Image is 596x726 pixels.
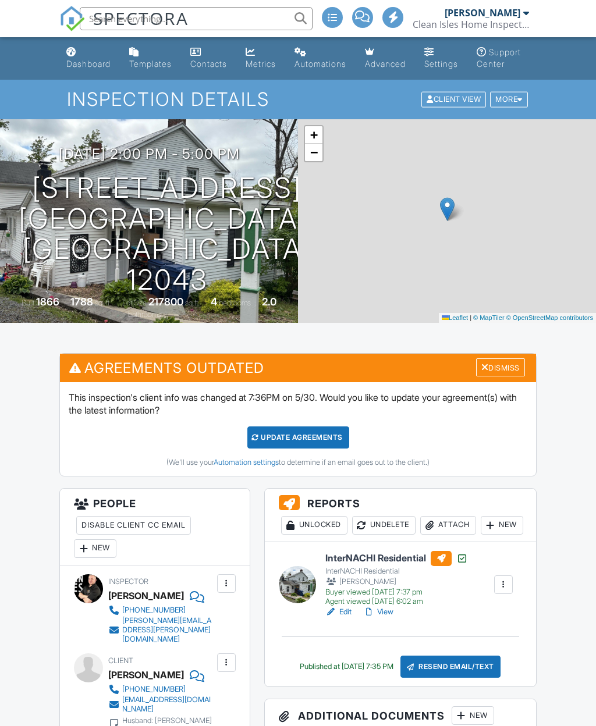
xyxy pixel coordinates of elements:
[80,7,313,30] input: Search everything...
[185,298,200,307] span: sq.ft.
[108,616,214,644] a: [PERSON_NAME][EMAIL_ADDRESS][PERSON_NAME][DOMAIN_NAME]
[472,42,534,75] a: Support Center
[352,516,416,535] div: Undelete
[476,358,525,376] div: Dismiss
[325,606,352,618] a: Edit
[128,310,161,319] span: bathrooms
[300,662,393,671] div: Published at [DATE] 7:35 PM
[470,314,471,321] span: |
[506,314,593,321] a: © OpenStreetMap contributors
[95,298,111,307] span: sq. ft.
[325,597,468,606] div: Agent viewed [DATE] 6:02 am
[413,19,529,30] div: Clean Isles Home Inspections
[325,588,468,597] div: Buyer viewed [DATE] 7:37 pm
[108,656,133,665] span: Client
[295,59,346,69] div: Automations
[129,59,172,69] div: Templates
[219,298,251,307] span: bedrooms
[246,59,276,69] div: Metrics
[290,42,351,75] a: Automations (Basic)
[66,59,111,69] div: Dashboard
[122,685,186,694] div: [PHONE_NUMBER]
[60,354,535,382] h3: Agreements Outdated
[363,606,393,618] a: View
[19,173,315,296] h1: [STREET_ADDRESS] [GEOGRAPHIC_DATA], [GEOGRAPHIC_DATA] 12043
[420,94,489,103] a: Client View
[325,551,468,607] a: InterNACHI Residential InterNACHI Residential [PERSON_NAME] Buyer viewed [DATE] 7:37 pm Agent vie...
[445,7,520,19] div: [PERSON_NAME]
[69,458,527,467] div: (We'll use your to determine if an email goes out to the client.)
[148,296,183,308] div: 217800
[59,6,85,31] img: The Best Home Inspection Software - Spectora
[122,616,214,644] div: [PERSON_NAME][EMAIL_ADDRESS][PERSON_NAME][DOMAIN_NAME]
[325,576,468,588] div: [PERSON_NAME]
[122,716,212,725] div: Husband: [PERSON_NAME]
[305,144,322,161] a: Zoom out
[281,516,347,535] div: Unlocked
[442,314,468,321] a: Leaflet
[262,296,276,308] div: 2.0
[247,426,349,449] div: Update Agreements
[60,489,249,565] h3: People
[125,42,176,75] a: Templates
[325,551,468,566] h6: InterNACHI Residential
[74,539,116,558] div: New
[473,314,505,321] a: © MapTiler
[108,587,184,604] div: [PERSON_NAME]
[186,42,232,75] a: Contacts
[76,516,191,535] div: Disable Client CC Email
[122,298,147,307] span: Lot Size
[400,656,501,678] div: Resend Email/Text
[108,604,214,616] a: [PHONE_NUMBER]
[481,516,523,535] div: New
[365,59,406,69] div: Advanced
[424,59,458,69] div: Settings
[122,695,214,714] div: [EMAIL_ADDRESS][DOMAIN_NAME]
[122,606,186,615] div: [PHONE_NUMBER]
[108,684,214,695] a: [PHONE_NUMBER]
[36,296,59,308] div: 1866
[477,47,521,69] div: Support Center
[108,577,148,586] span: Inspector
[452,706,494,725] div: New
[67,89,529,109] h1: Inspection Details
[59,16,189,40] a: SPECTORA
[360,42,410,75] a: Advanced
[305,126,322,144] a: Zoom in
[420,42,463,75] a: Settings
[325,567,468,576] div: InterNACHI Residential
[190,59,227,69] div: Contacts
[211,296,217,308] div: 4
[70,296,93,308] div: 1788
[108,695,214,714] a: [EMAIL_ADDRESS][DOMAIN_NAME]
[310,145,318,159] span: −
[421,92,486,108] div: Client View
[490,92,528,108] div: More
[440,197,455,221] img: Marker
[60,382,535,476] div: This inspection's client info was changed at 7:36PM on 5/30. Would you like to update your agreem...
[420,516,476,535] div: Attach
[22,298,34,307] span: Built
[241,42,281,75] a: Metrics
[214,458,279,467] a: Automation settings
[108,666,184,684] div: [PERSON_NAME]
[62,42,115,75] a: Dashboard
[265,489,536,542] h3: Reports
[59,146,240,162] h3: [DATE] 2:00 pm - 5:00 pm
[310,127,318,142] span: +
